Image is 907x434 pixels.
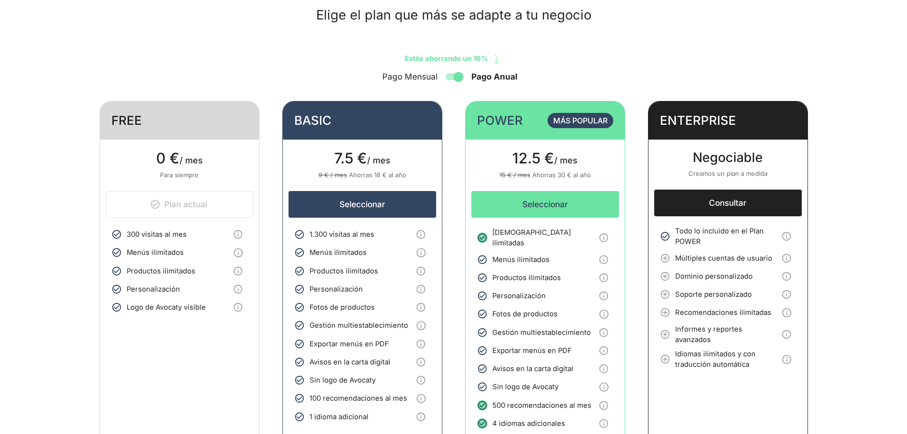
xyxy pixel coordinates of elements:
span: Fotos de productos [492,309,595,319]
button: Info [777,325,796,343]
span: Personalización [309,284,412,294]
h4: FREE [111,113,142,128]
button: Seleccionar [289,191,436,218]
button: Info [777,285,796,303]
button: Info [412,280,430,298]
h4: BASIC [294,113,331,128]
button: Info [412,243,430,262]
button: Info [595,269,613,287]
span: Pago Mensual [382,71,438,83]
button: Info [229,280,247,298]
span: Gestión multiestablecimiento [309,320,412,331]
span: 9 € / mes [319,171,347,179]
button: Info [777,249,796,267]
span: Productos ilimitados [492,273,595,283]
span: 1.300 visitas al mes [309,229,412,240]
span: Todo lo incluido en el Plan POWER [675,226,778,247]
button: Info [777,267,796,285]
button: Info [412,371,430,389]
span: Avisos en la carta digital [492,363,595,374]
span: Menús ilimitados [127,247,229,258]
h4: POWER [477,113,523,128]
button: Info [595,229,613,247]
span: Recomendaciones ilimitadas [675,307,778,318]
button: Info [412,353,430,371]
button: Info [595,396,613,414]
h4: ENTERPRISE [660,113,736,128]
button: Info [777,350,796,368]
p: Estás ahorrando un 16% [405,47,502,64]
span: Sin logo de Avocaty [492,382,595,392]
span: Avisos en la carta digital [309,357,412,367]
button: Info [595,414,613,433]
span: Personalización [492,291,595,301]
span: Menús ilimitados [492,254,595,265]
p: / mes [106,151,253,171]
span: Informes y reportes avanzados [675,324,778,345]
span: 15 € / mes [499,171,530,179]
p: / mes [471,151,619,171]
span: 0 € [156,149,179,167]
span: Logo de Avocaty visible [127,302,229,313]
span: Fotos de productos [309,302,412,313]
button: Info [595,378,613,396]
button: Consultar [654,190,802,216]
span: Soporte personalizado [675,289,778,300]
span: Personalización [127,284,229,294]
span: Sin logo de Avocaty [309,375,412,385]
button: Info [412,316,430,334]
span: 500 recomendaciones al mes [492,400,595,411]
span: Exportar menús en PDF [309,339,412,349]
button: Info [595,251,613,269]
span: Productos ilimitados [127,266,229,276]
span: 4 idiomas adicionales [492,418,595,429]
button: Info [229,298,247,316]
button: Info [412,389,430,407]
p: Ahorras 30 € al año [471,171,619,180]
span: Exportar menús en PDF [492,345,595,356]
span: Idiomas ilimitados y con traducción automática [675,349,778,370]
button: Info [595,287,613,305]
button: Info [412,225,430,243]
p: Ahorras 18 € al año [289,171,436,180]
p: Creamos un plan a medida [654,169,802,178]
button: Info [777,303,796,322]
button: Info [595,342,613,360]
p: / mes [289,151,436,171]
button: Info [777,227,796,245]
button: Info [229,243,247,262]
span: 7.5 € [334,149,367,167]
h1: Elige el plan que más se adapte a tu negocio [100,6,808,24]
span: Pago Anual [471,71,518,83]
button: Seleccionar [471,191,619,218]
button: Info [229,225,247,243]
span: Más popular [553,116,608,125]
button: Info [595,305,613,323]
button: Info [229,262,247,280]
span: 300 visitas al mes [127,229,229,240]
button: Info [595,323,613,342]
button: Info [412,262,430,280]
button: Info [412,298,430,316]
span: 12.5 € [512,149,554,167]
span: Dominio personalizado [675,271,778,282]
span: 100 recomendaciones al mes [309,393,412,404]
span: Negociable [693,150,763,165]
span: 1 idioma adicional [309,412,412,422]
button: Info [412,408,430,426]
button: Info [595,360,613,378]
span: Múltiples cuentas de usuario [675,253,778,263]
span: Productos ilimitados [309,266,412,276]
span: [DEMOGRAPHIC_DATA] ilimitadas [492,227,595,249]
span: Menús ilimitados [309,247,412,258]
span: Gestión multiestablecimiento [492,327,595,338]
p: Para siempre [106,171,253,180]
button: Info [412,335,430,353]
